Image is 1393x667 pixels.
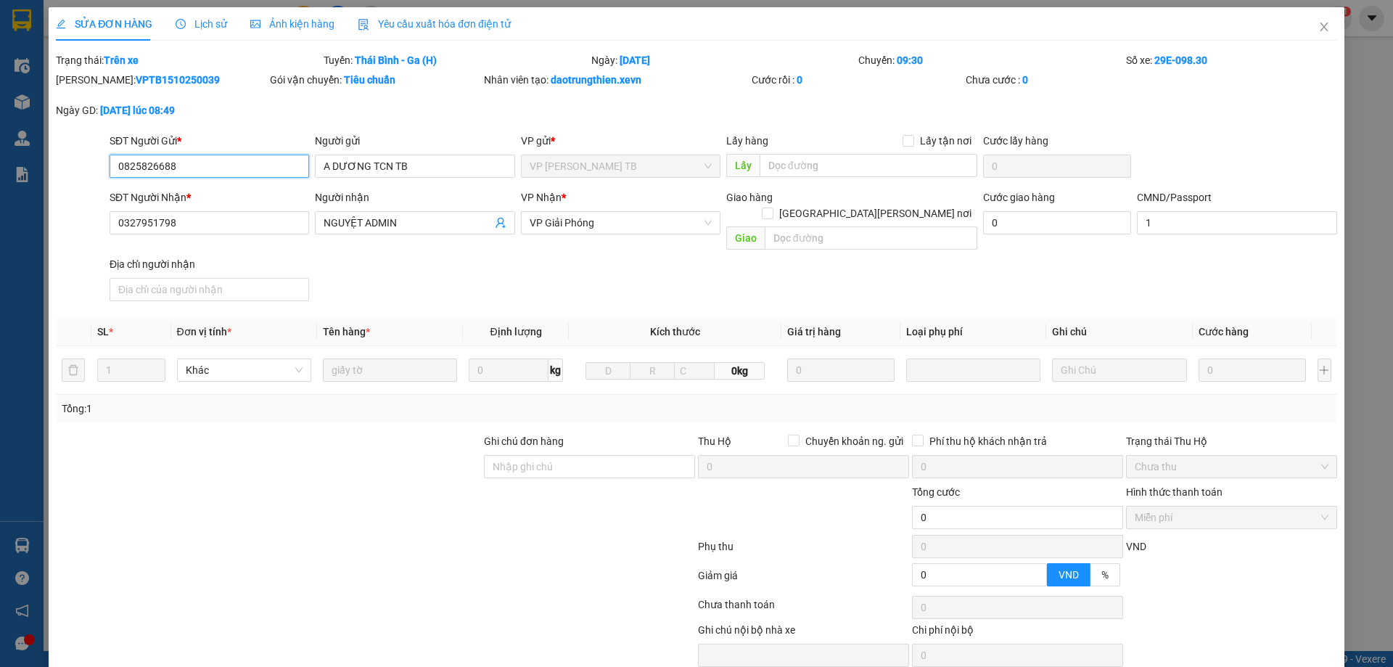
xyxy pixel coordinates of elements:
b: daotrungthien.xevn [551,74,641,86]
input: Cước giao hàng [983,211,1131,234]
div: Ngày: [590,52,858,68]
span: edit [56,19,66,29]
span: [GEOGRAPHIC_DATA][PERSON_NAME] nơi [773,205,977,221]
span: Lấy tận nơi [914,133,977,149]
b: 0 [1022,74,1028,86]
span: Định lượng [490,326,541,337]
img: icon [358,19,369,30]
input: Ghi Chú [1052,359,1186,382]
input: Ghi chú đơn hàng [484,455,695,478]
input: Địa chỉ của người nhận [110,278,309,301]
input: 0 [1199,359,1307,382]
b: [DATE] [620,54,650,66]
span: Tổng cước [912,486,960,498]
div: Trạng thái Thu Hộ [1126,433,1337,449]
button: plus [1318,359,1331,382]
div: Gói vận chuyển: [270,72,481,88]
span: Miễn phí [1135,507,1328,528]
div: Giảm giá [696,568,911,593]
span: Lấy [726,154,760,177]
span: Giá trị hàng [787,326,841,337]
span: Kích thước [650,326,700,337]
span: VP Nhận [521,192,562,203]
div: [PERSON_NAME]: [56,72,267,88]
b: [DATE] lúc 08:49 [100,105,175,116]
span: user-add [495,217,506,229]
b: 09:30 [897,54,923,66]
span: Phí thu hộ khách nhận trả [924,433,1053,449]
div: Chưa cước : [966,72,1177,88]
b: 29E-098.30 [1154,54,1207,66]
span: Ảnh kiện hàng [250,18,334,30]
div: Ngày GD: [56,102,267,118]
span: Giao [726,226,765,250]
b: Tiêu chuẩn [344,74,395,86]
span: Chuyển khoản ng. gửi [800,433,909,449]
span: kg [548,359,563,382]
span: SỬA ĐƠN HÀNG [56,18,152,30]
label: Hình thức thanh toán [1126,486,1223,498]
span: VP Giải Phóng [530,212,712,234]
span: close [1318,21,1330,33]
div: Người gửi [315,133,514,149]
div: Chưa thanh toán [696,597,911,622]
span: % [1101,569,1109,581]
div: CMND/Passport [1137,189,1336,205]
span: 0kg [715,362,764,380]
div: Số xe: [1125,52,1339,68]
div: Nhân viên tạo: [484,72,749,88]
span: SL [97,326,109,337]
div: Chuyến: [857,52,1125,68]
span: Lịch sử [176,18,227,30]
button: delete [62,359,85,382]
div: VP gửi [521,133,720,149]
span: Cước hàng [1199,326,1249,337]
div: Tổng: 1 [62,401,538,417]
input: VD: Bàn, Ghế [323,359,457,382]
input: 0 [787,359,895,382]
div: Người nhận [315,189,514,205]
span: picture [250,19,260,29]
label: Cước giao hàng [983,192,1055,203]
span: VP Trần Phú TB [530,155,712,177]
div: Chi phí nội bộ [912,622,1123,644]
div: Cước rồi : [752,72,963,88]
div: SĐT Người Gửi [110,133,309,149]
span: Khác [186,359,303,381]
span: Lấy hàng [726,135,768,147]
div: Tuyến: [322,52,590,68]
input: Cước lấy hàng [983,155,1131,178]
div: Địa chỉ người nhận [110,256,309,272]
div: SĐT Người Nhận [110,189,309,205]
span: Yêu cầu xuất hóa đơn điện tử [358,18,511,30]
input: Dọc đường [760,154,977,177]
span: Chưa thu [1135,456,1328,478]
div: Phụ thu [696,539,911,564]
span: Đơn vị tính [177,326,231,337]
input: C [674,362,715,380]
button: Close [1304,7,1344,48]
div: Trạng thái: [54,52,322,68]
th: Loại phụ phí [900,318,1046,346]
label: Ghi chú đơn hàng [484,435,564,447]
th: Ghi chú [1046,318,1192,346]
b: 0 [797,74,802,86]
span: Giao hàng [726,192,773,203]
input: R [630,362,675,380]
span: VND [1126,541,1146,552]
input: D [585,362,630,380]
span: VND [1059,569,1079,581]
span: Thu Hộ [698,435,731,447]
input: Dọc đường [765,226,977,250]
label: Cước lấy hàng [983,135,1048,147]
span: Tên hàng [323,326,370,337]
b: Thái Bình - Ga (H) [355,54,437,66]
div: Ghi chú nội bộ nhà xe [698,622,909,644]
b: VPTB1510250039 [136,74,220,86]
span: clock-circle [176,19,186,29]
b: Trên xe [104,54,139,66]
